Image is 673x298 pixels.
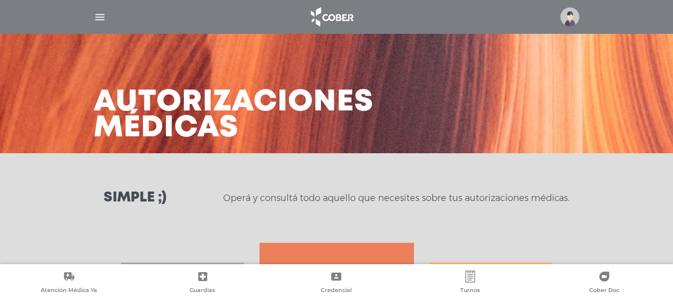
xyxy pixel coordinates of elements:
a: Guardias [136,271,270,296]
h3: Autorizaciones médicas [94,90,374,141]
span: Atención Médica Ya [41,287,97,296]
span: Guardias [190,287,215,296]
h3: Simple ;) [104,191,166,205]
span: Credencial [321,287,352,296]
a: Credencial [269,271,404,296]
span: Cober Doc [589,287,619,296]
a: Cober Doc [537,271,671,296]
span: Turnos [460,287,480,296]
img: Cober_menu-lines-white.svg [94,11,106,23]
img: logo_cober_home-white.png [305,5,358,29]
a: Atención Médica Ya [2,271,136,296]
img: profile-placeholder.svg [560,7,579,26]
a: Turnos [404,271,538,296]
p: Operá y consultá todo aquello que necesites sobre tus autorizaciones médicas. [223,192,569,204]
